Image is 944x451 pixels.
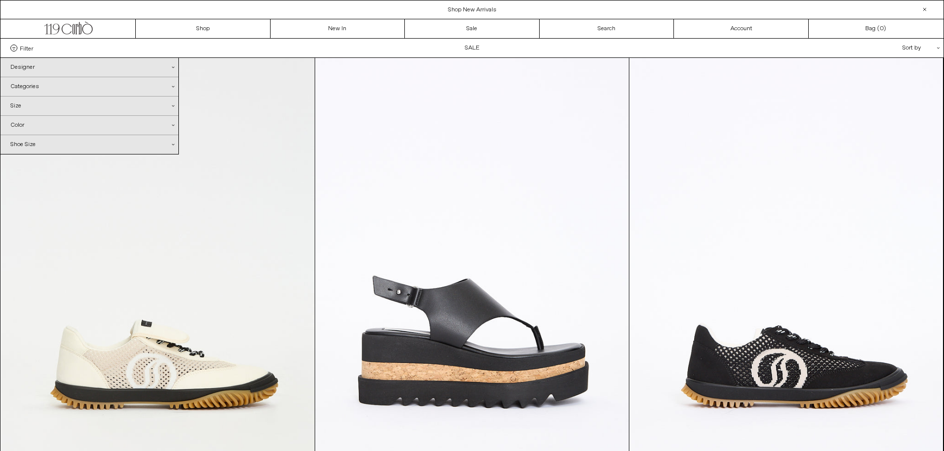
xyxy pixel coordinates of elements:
[0,77,178,96] div: Categories
[0,116,178,135] div: Color
[674,19,809,38] a: Account
[844,39,934,57] div: Sort by
[809,19,944,38] a: Bag ()
[540,19,674,38] a: Search
[0,135,178,154] div: Shoe Size
[448,6,497,14] a: Shop New Arrivals
[880,24,886,33] span: )
[880,25,884,33] span: 0
[405,19,540,38] a: Sale
[0,97,178,115] div: Size
[136,19,271,38] a: Shop
[0,58,178,77] div: Designer
[271,19,405,38] a: New In
[20,45,33,51] span: Filter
